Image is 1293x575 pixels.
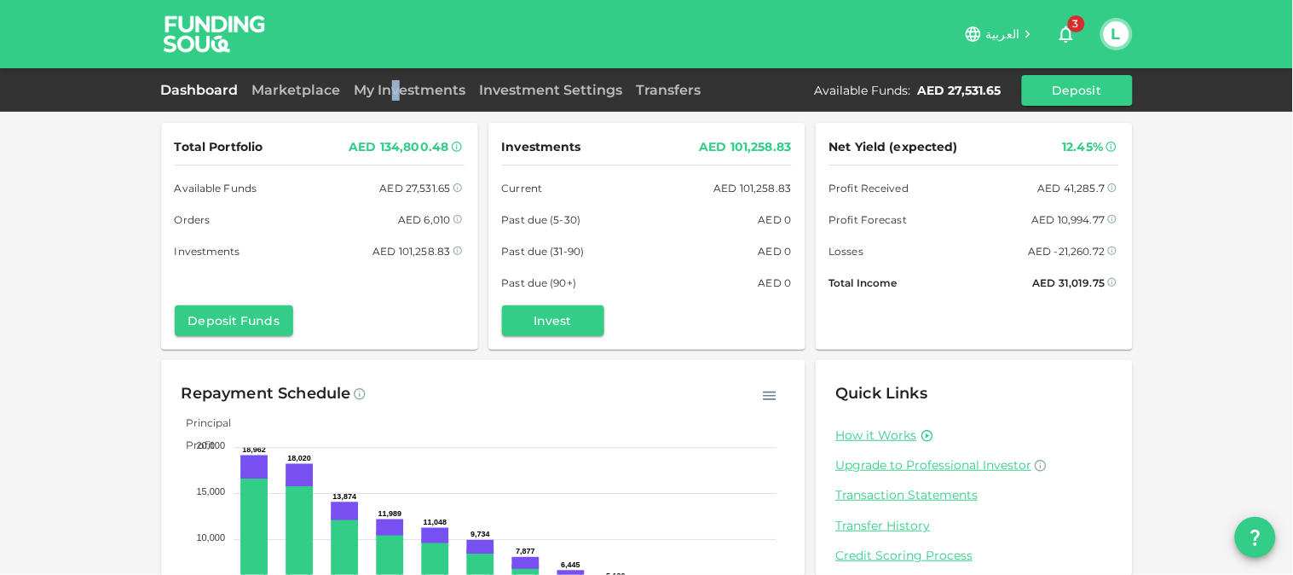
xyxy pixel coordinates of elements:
div: AED -21,260.72 [1028,242,1105,260]
a: Marketplace [245,82,348,98]
button: L [1104,21,1129,47]
a: Upgrade to Professional Investor [836,457,1112,473]
div: 12.45% [1063,136,1104,158]
div: AED 0 [759,211,792,229]
span: Available Funds [175,179,257,197]
button: Deposit [1022,75,1133,106]
div: Repayment Schedule [182,380,351,408]
div: AED 134,800.48 [349,136,448,158]
div: AED 41,285.7 [1038,179,1105,197]
div: AED 101,258.83 [372,242,450,260]
button: Invest [502,305,604,336]
span: 3 [1068,15,1085,32]
tspan: 15,000 [196,486,225,497]
span: Losses [829,242,864,260]
a: Credit Scoring Process [836,548,1112,564]
span: Quick Links [836,384,928,403]
div: AED 101,258.83 [713,179,791,197]
span: Profit [173,439,215,451]
button: question [1235,517,1276,558]
span: Past due (5-30) [502,211,581,229]
span: Past due (31-90) [502,242,585,260]
div: AED 27,531.65 [380,179,451,197]
a: Investment Settings [473,82,630,98]
a: Transfer History [836,518,1112,534]
button: 3 [1049,17,1083,51]
button: Deposit Funds [175,305,293,336]
div: AED 0 [759,274,792,292]
div: AED 6,010 [398,211,450,229]
a: My Investments [348,82,473,98]
span: Past due (90+) [502,274,577,292]
span: Total Portfolio [175,136,263,158]
div: AED 31,019.75 [1033,274,1105,292]
span: العربية [986,26,1020,42]
a: Transfers [630,82,708,98]
span: Current [502,179,543,197]
span: Investments [175,242,240,260]
tspan: 20,000 [196,440,225,450]
span: Profit Received [829,179,909,197]
span: Profit Forecast [829,211,908,229]
span: Orders [175,211,211,229]
span: Upgrade to Professional Investor [836,457,1032,473]
span: Investments [502,136,581,158]
a: Transaction Statements [836,487,1112,503]
span: Total Income [829,274,898,292]
a: Dashboard [161,82,245,98]
div: AED 0 [759,242,792,260]
tspan: 10,000 [196,532,225,543]
div: Available Funds : [815,82,911,99]
div: AED 27,531.65 [918,82,1001,99]
div: AED 101,258.83 [699,136,791,158]
div: AED 10,994.77 [1032,211,1105,229]
span: Net Yield (expected) [829,136,959,158]
span: Principal [173,416,231,429]
a: How it Works [836,427,917,444]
